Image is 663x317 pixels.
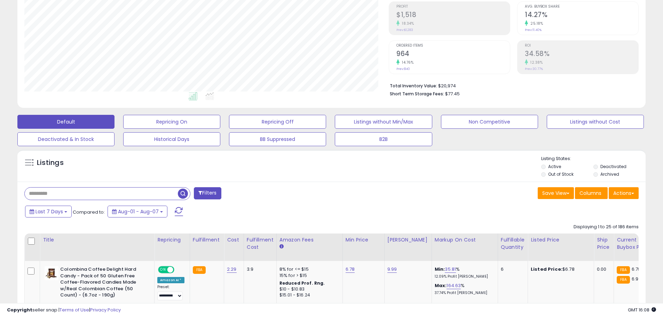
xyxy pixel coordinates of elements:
[632,276,641,282] span: 6.99
[123,115,220,129] button: Repricing On
[279,236,340,244] div: Amazon Fees
[501,236,525,251] div: Fulfillable Quantity
[247,266,271,272] div: 3.9
[193,266,206,274] small: FBA
[435,282,447,289] b: Max:
[525,44,638,48] span: ROI
[579,190,601,197] span: Columns
[118,208,159,215] span: Aug-01 - Aug-07
[90,307,121,313] a: Privacy Policy
[387,266,397,273] a: 9.99
[501,266,522,272] div: 6
[37,158,64,168] h5: Listings
[279,272,337,279] div: 15% for > $15
[525,28,542,32] small: Prev: 11.40%
[279,292,337,298] div: $15.01 - $16.24
[279,280,325,286] b: Reduced Prof. Rng.
[435,283,492,295] div: %
[60,266,145,300] b: Colombina Coffee Delight Hard Candy - Pack of 50 Gluten Free Coffee-Flavored Candies Made w/Real ...
[159,267,167,273] span: ON
[445,90,460,97] span: $77.45
[528,21,543,26] small: 25.18%
[525,5,638,9] span: Avg. Buybox Share
[541,156,646,162] p: Listing States:
[247,236,274,251] div: Fulfillment Cost
[435,236,495,244] div: Markup on Cost
[617,276,630,284] small: FBA
[7,307,32,313] strong: Copyright
[432,233,498,261] th: The percentage added to the cost of goods (COGS) that forms the calculator for Min & Max prices.
[390,91,444,97] b: Short Term Storage Fees:
[108,206,167,217] button: Aug-01 - Aug-07
[396,5,510,9] span: Profit
[390,81,633,89] li: $20,974
[600,164,626,169] label: Deactivated
[445,266,456,273] a: 35.81
[157,236,187,244] div: Repricing
[531,236,591,244] div: Listed Price
[60,307,89,313] a: Terms of Use
[193,236,221,244] div: Fulfillment
[73,209,105,215] span: Compared to:
[574,224,639,230] div: Displaying 1 to 25 of 186 items
[227,236,241,244] div: Cost
[157,285,184,300] div: Preset:
[396,28,413,32] small: Prev: $1,283
[7,307,121,314] div: seller snap | |
[396,67,410,71] small: Prev: 840
[194,187,221,199] button: Filters
[279,286,337,292] div: $10 - $10.83
[617,266,630,274] small: FBA
[157,277,184,283] div: Amazon AI *
[435,266,492,279] div: %
[538,187,574,199] button: Save View
[531,266,589,272] div: $6.78
[609,187,639,199] button: Actions
[525,67,543,71] small: Prev: 30.77%
[441,115,538,129] button: Non Competitive
[547,115,644,129] button: Listings without Cost
[335,132,432,146] button: B2B
[400,21,414,26] small: 18.34%
[617,236,653,251] div: Current Buybox Price
[387,236,429,244] div: [PERSON_NAME]
[45,266,58,280] img: 41zzFMTU7nL._SL40_.jpg
[390,83,437,89] b: Total Inventory Value:
[435,266,445,272] b: Min:
[447,282,461,289] a: 164.63
[632,266,641,272] span: 6.78
[229,132,326,146] button: BB Suppressed
[279,266,337,272] div: 8% for <= $15
[548,171,574,177] label: Out of Stock
[548,164,561,169] label: Active
[435,274,492,279] p: 12.09% Profit [PERSON_NAME]
[17,115,115,129] button: Default
[525,50,638,59] h2: 34.58%
[396,50,510,59] h2: 964
[17,132,115,146] button: Deactivated & In Stock
[346,266,355,273] a: 6.78
[35,208,63,215] span: Last 7 Days
[400,60,413,65] small: 14.76%
[396,11,510,20] h2: $1,518
[628,307,656,313] span: 2025-08-15 16:08 GMT
[597,236,611,251] div: Ship Price
[525,11,638,20] h2: 14.27%
[346,236,381,244] div: Min Price
[528,60,543,65] small: 12.38%
[435,291,492,295] p: 37.74% Profit [PERSON_NAME]
[396,44,510,48] span: Ordered Items
[173,267,184,273] span: OFF
[531,266,562,272] b: Listed Price:
[123,132,220,146] button: Historical Days
[279,244,284,250] small: Amazon Fees.
[43,236,151,244] div: Title
[597,266,608,272] div: 0.00
[227,266,237,273] a: 2.29
[600,171,619,177] label: Archived
[25,206,72,217] button: Last 7 Days
[335,115,432,129] button: Listings without Min/Max
[575,187,608,199] button: Columns
[229,115,326,129] button: Repricing Off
